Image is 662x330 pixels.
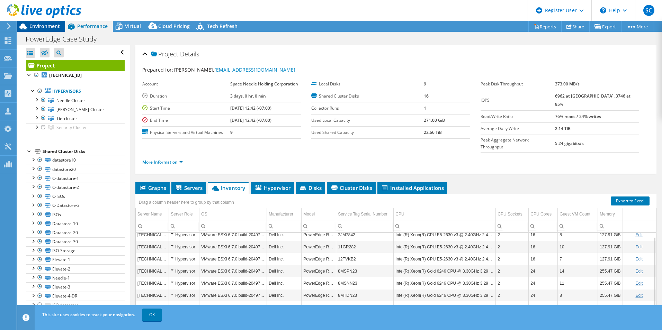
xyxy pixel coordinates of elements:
[267,265,302,277] td: Column Manufacturer, Value Dell Inc.
[598,277,623,289] td: Column Memory, Value 255.47 GiB
[142,93,230,100] label: Duration
[528,21,562,32] a: Reports
[26,219,125,228] a: Datastore-10
[529,265,558,277] td: Column CPU Cores, Value 24
[311,129,424,136] label: Used Shared Capacity
[555,140,584,146] b: 5.24 gigabits/s
[49,72,82,78] b: [TECHNICAL_ID]
[394,208,496,220] td: CPU Column
[635,257,643,262] a: Edit
[496,289,529,301] td: Column CPU Sockets, Value 2
[635,269,643,274] a: Edit
[302,265,336,277] td: Column Model, Value PowerEdge R640
[136,220,169,232] td: Column Server Name, Filter cell
[600,7,606,13] svg: \n
[201,210,207,218] div: OS
[302,208,336,220] td: Model Column
[558,277,598,289] td: Column Guest VM Count, Value 11
[303,210,315,218] div: Model
[136,253,169,265] td: Column Server Name, Value 10.32.116.11
[394,229,496,241] td: Column CPU, Value Intel(R) Xeon(R) CPU E5-2630 v3 @ 2.40GHz 2.40 GHz
[199,265,267,277] td: Column OS, Value VMware ESXi 6.7.0 build-20497097
[496,208,529,220] td: CPU Sockets Column
[635,293,643,298] a: Edit
[635,245,643,249] a: Edit
[169,229,199,241] td: Column Server Role, Value Hypervisor
[336,241,394,253] td: Column Service Tag Serial Number, Value 11GR282
[26,156,125,165] a: datastore10
[395,210,404,218] div: CPU
[169,241,199,253] td: Column Server Role, Value Hypervisor
[529,241,558,253] td: Column CPU Cores, Value 16
[336,229,394,241] td: Column Service Tag Serial Number, Value 2JM7842
[598,220,623,232] td: Column Memory, Filter cell
[496,253,529,265] td: Column CPU Sockets, Value 2
[394,220,496,232] td: Column CPU, Filter cell
[26,96,125,105] a: Needle Cluster
[171,210,193,218] div: Server Role
[169,289,199,301] td: Column Server Role, Value Hypervisor
[267,253,302,265] td: Column Manufacturer, Value Dell Inc.
[137,210,162,218] div: Server Name
[26,192,125,201] a: C-ISOs
[394,253,496,265] td: Column CPU, Value Intel(R) Xeon(R) CPU E5-2630 v3 @ 2.40GHz 2.40 GHz
[139,184,166,191] span: Graphs
[424,117,445,123] b: 271.00 GiB
[136,301,169,313] td: Column Server Name, Value 10.32.22.93
[621,21,653,32] a: More
[171,279,197,287] div: Hypervisor
[142,117,230,124] label: End Time
[529,229,558,241] td: Column CPU Cores, Value 16
[125,23,141,29] span: Virtual
[611,196,650,205] a: Export to Excel
[496,241,529,253] td: Column CPU Sockets, Value 2
[529,289,558,301] td: Column CPU Cores, Value 24
[598,253,623,265] td: Column Memory, Value 127.91 GiB
[267,220,302,232] td: Column Manufacturer, Filter cell
[230,129,233,135] b: 9
[336,301,394,313] td: Column Service Tag Serial Number, Value 1RFSV12
[26,165,125,174] a: datastore20
[311,81,424,88] label: Local Disks
[424,93,429,99] b: 16
[555,113,601,119] b: 76% reads / 24% writes
[199,229,267,241] td: Column OS, Value VMware ESXi 6.7.0 build-20497097
[26,255,125,264] a: Elevate-1
[555,126,571,131] b: 2.14 TiB
[635,281,643,286] a: Edit
[26,71,125,80] a: [TECHNICAL_ID]
[598,301,623,313] td: Column Memory, Value 95.96 GiB
[336,277,394,289] td: Column Service Tag Serial Number, Value 8MSNN23
[600,210,615,218] div: Memory
[560,210,590,218] div: Guest VM Count
[394,289,496,301] td: Column CPU, Value Intel(R) Xeon(R) Gold 6246 CPU @ 3.30GHz 3.29 GHz
[169,253,199,265] td: Column Server Role, Value Hypervisor
[311,117,424,124] label: Used Local Capacity
[26,123,125,132] a: Security Cluster
[311,93,424,100] label: Shared Cluster Disks
[481,137,555,150] label: Peak Aggregate Network Throughput
[26,228,125,237] a: Datastore-20
[207,23,238,29] span: Tech Refresh
[26,114,125,123] a: Tiercluster
[302,253,336,265] td: Column Model, Value PowerEdge R630
[171,267,197,275] div: Hypervisor
[136,277,169,289] td: Column Server Name, Value 10.32.14.22
[158,23,190,29] span: Cloud Pricing
[267,208,302,220] td: Manufacturer Column
[171,291,197,300] div: Hypervisor
[26,105,125,114] a: Taylor-Cluster
[496,229,529,241] td: Column CPU Sockets, Value 2
[211,184,245,191] span: Inventory
[171,243,197,251] div: Hypervisor
[558,229,598,241] td: Column Guest VM Count, Value 8
[171,231,197,239] div: Hypervisor
[496,277,529,289] td: Column CPU Sockets, Value 2
[555,81,580,87] b: 373.00 MB/s
[558,265,598,277] td: Column Guest VM Count, Value 14
[137,198,236,207] div: Drag a column header here to group by that column
[175,184,203,191] span: Servers
[558,289,598,301] td: Column Guest VM Count, Value 8
[589,21,621,32] a: Export
[171,303,197,312] div: Hypervisor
